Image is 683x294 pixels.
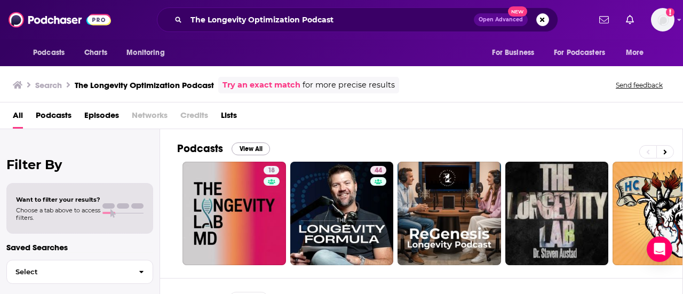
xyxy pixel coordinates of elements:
button: open menu [547,43,621,63]
span: 44 [375,165,382,176]
span: More [626,45,644,60]
button: Select [6,260,153,284]
span: Open Advanced [479,17,523,22]
button: open menu [618,43,657,63]
button: View All [232,142,270,155]
span: Podcasts [33,45,65,60]
span: Want to filter your results? [16,196,100,203]
a: Show notifications dropdown [595,11,613,29]
button: Open AdvancedNew [474,13,528,26]
h2: Podcasts [177,142,223,155]
a: Show notifications dropdown [622,11,638,29]
h3: Search [35,80,62,90]
button: open menu [26,43,78,63]
span: Credits [180,107,208,129]
a: 44 [290,162,394,265]
a: 18 [182,162,286,265]
span: New [508,6,527,17]
button: Send feedback [613,81,666,90]
input: Search podcasts, credits, & more... [186,11,474,28]
button: open menu [485,43,547,63]
a: Charts [77,43,114,63]
span: For Business [492,45,534,60]
img: User Profile [651,8,674,31]
a: Lists [221,107,237,129]
span: Logged in as hconnor [651,8,674,31]
span: Charts [84,45,107,60]
span: Select [7,268,130,275]
span: Choose a tab above to access filters. [16,206,100,221]
a: PodcastsView All [177,142,270,155]
span: 18 [268,165,275,176]
img: Podchaser - Follow, Share and Rate Podcasts [9,10,111,30]
a: Episodes [84,107,119,129]
div: Open Intercom Messenger [647,236,672,262]
a: 44 [370,166,386,174]
span: for more precise results [303,79,395,91]
span: Monitoring [126,45,164,60]
button: open menu [119,43,178,63]
span: For Podcasters [554,45,605,60]
div: Search podcasts, credits, & more... [157,7,558,32]
a: 18 [264,166,279,174]
h3: The Longevity Optimization Podcast [75,80,214,90]
a: All [13,107,23,129]
span: Networks [132,107,168,129]
button: Show profile menu [651,8,674,31]
svg: Add a profile image [666,8,674,17]
a: Podcasts [36,107,72,129]
a: Try an exact match [223,79,300,91]
h2: Filter By [6,157,153,172]
p: Saved Searches [6,242,153,252]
